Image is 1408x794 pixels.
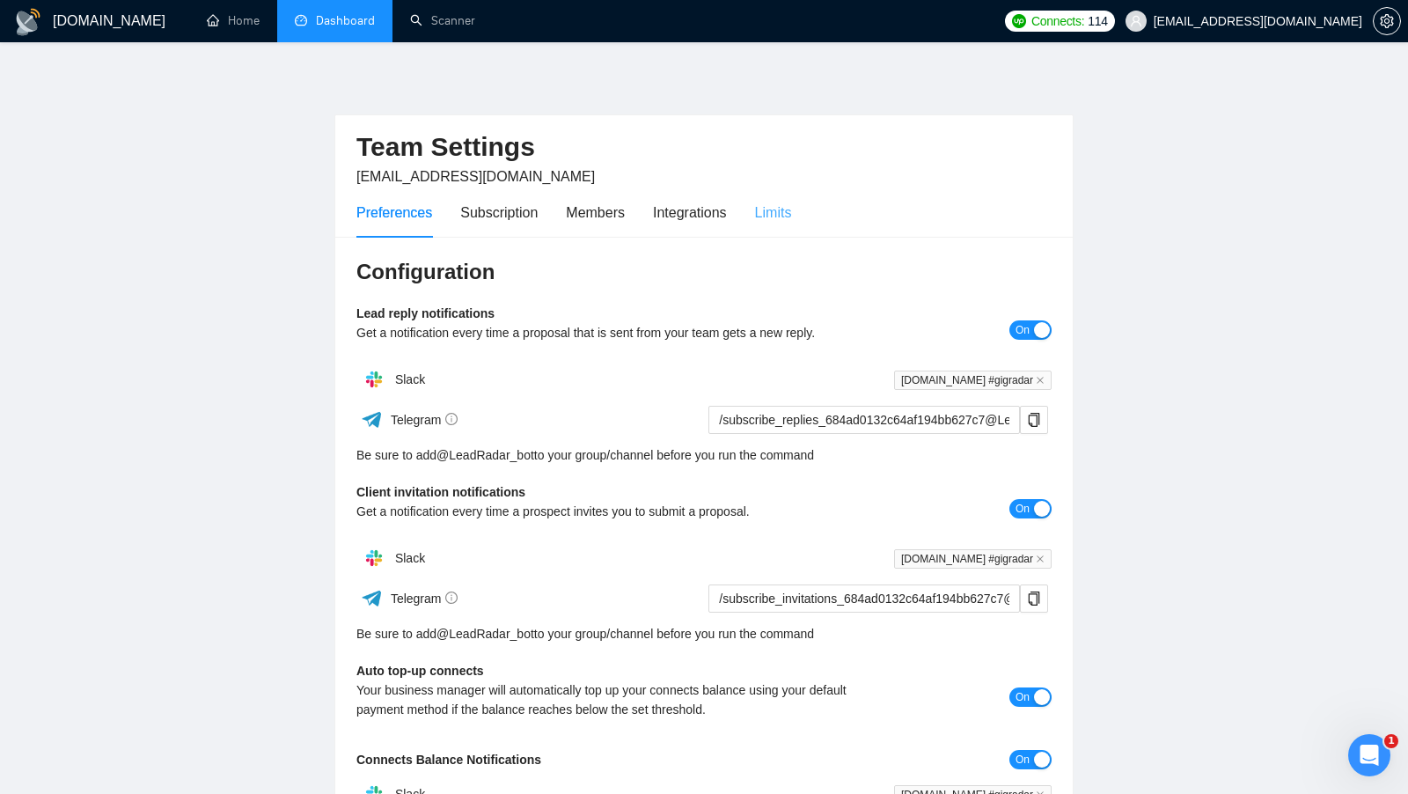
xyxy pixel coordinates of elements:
[1016,320,1030,340] span: On
[395,551,425,565] span: Slack
[356,753,541,767] b: Connects Balance Notifications
[1021,413,1047,427] span: copy
[356,664,484,678] b: Auto top-up connects
[391,592,458,606] span: Telegram
[356,502,878,521] div: Get a notification every time a prospect invites you to submit a proposal.
[1031,11,1084,31] span: Connects:
[1016,750,1030,769] span: On
[356,258,1052,286] h3: Configuration
[894,371,1052,390] span: [DOMAIN_NAME] #gigradar
[1348,734,1390,776] iframe: Intercom live chat
[1036,555,1045,563] span: close
[653,202,727,224] div: Integrations
[1088,11,1107,31] span: 114
[356,485,525,499] b: Client invitation notifications
[361,587,383,609] img: ww3wtPAAAAAElFTkSuQmCC
[14,8,42,36] img: logo
[1384,734,1398,748] span: 1
[1036,376,1045,385] span: close
[356,306,495,320] b: Lead reply notifications
[755,202,792,224] div: Limits
[445,592,458,604] span: info-circle
[207,13,260,28] a: homeHome
[356,169,595,184] span: [EMAIL_ADDRESS][DOMAIN_NAME]
[356,540,392,576] img: hpQkSZIkSZIkSZIkSZIkSZIkSZIkSZIkSZIkSZIkSZIkSZIkSZIkSZIkSZIkSZIkSZIkSZIkSZIkSZIkSZIkSZIkSZIkSZIkS...
[1012,14,1026,28] img: upwork-logo.png
[1373,7,1401,35] button: setting
[566,202,625,224] div: Members
[361,408,383,430] img: ww3wtPAAAAAElFTkSuQmCC
[356,129,1052,165] h2: Team Settings
[1020,406,1048,434] button: copy
[410,13,475,28] a: searchScanner
[436,624,534,643] a: @LeadRadar_bot
[1020,584,1048,613] button: copy
[1373,14,1401,28] a: setting
[436,445,534,465] a: @LeadRadar_bot
[1130,15,1142,27] span: user
[1016,687,1030,707] span: On
[894,549,1052,569] span: [DOMAIN_NAME] #gigradar
[295,13,375,28] a: dashboardDashboard
[1021,592,1047,606] span: copy
[1374,14,1400,28] span: setting
[356,445,1052,465] div: Be sure to add to your group/channel before you run the command
[356,323,878,342] div: Get a notification every time a proposal that is sent from your team gets a new reply.
[356,202,432,224] div: Preferences
[395,372,425,386] span: Slack
[356,624,1052,643] div: Be sure to add to your group/channel before you run the command
[445,413,458,425] span: info-circle
[1016,499,1030,518] span: On
[356,680,878,719] div: Your business manager will automatically top up your connects balance using your default payment ...
[356,362,392,397] img: hpQkSZIkSZIkSZIkSZIkSZIkSZIkSZIkSZIkSZIkSZIkSZIkSZIkSZIkSZIkSZIkSZIkSZIkSZIkSZIkSZIkSZIkSZIkSZIkS...
[460,202,538,224] div: Subscription
[391,413,458,427] span: Telegram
